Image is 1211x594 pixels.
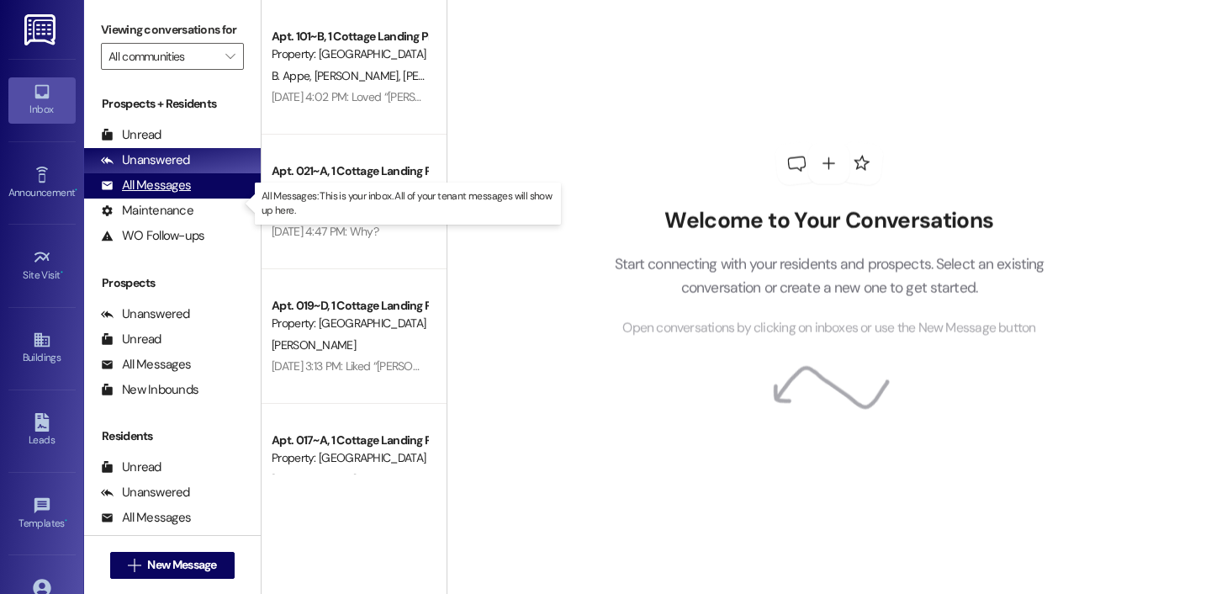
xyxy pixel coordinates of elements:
div: All Messages [101,177,191,194]
a: Inbox [8,77,76,123]
div: Unread [101,331,161,348]
div: Maintenance [101,202,193,220]
div: Unanswered [101,151,190,169]
div: All Messages [101,356,191,374]
div: Prospects [84,274,261,292]
p: Start connecting with your residents and prospects. Select an existing conversation or create a n... [589,252,1070,300]
span: • [75,184,77,196]
div: Apt. 017~A, 1 Cottage Landing Properties LLC [272,432,427,449]
h2: Welcome to Your Conversations [589,208,1070,234]
div: Unanswered [101,305,190,323]
div: Property: [GEOGRAPHIC_DATA] [GEOGRAPHIC_DATA] [272,449,427,467]
a: Buildings [8,326,76,371]
div: Unknown [101,534,172,552]
div: All Messages [101,509,191,527]
div: [DATE] 3:13 PM: Liked “[PERSON_NAME] (Cottage Landing [GEOGRAPHIC_DATA]): Hey [PERSON_NAME]! We h... [272,358,1066,374]
div: Unread [101,459,161,476]
div: [DATE] 4:47 PM: Why? [272,224,378,239]
button: New Message [110,552,235,579]
i:  [128,559,140,572]
span: [PERSON_NAME] [272,337,356,353]
div: [DATE] 4:02 PM: Loved “[PERSON_NAME] (Cottage Landing [GEOGRAPHIC_DATA]): Hey [GEOGRAPHIC_DATA]! ... [272,89,975,104]
span: [PERSON_NAME] [403,68,492,83]
span: • [61,267,63,278]
span: New Message [147,556,216,574]
span: [PERSON_NAME] [272,472,356,487]
div: Property: [GEOGRAPHIC_DATA] [GEOGRAPHIC_DATA] [272,315,427,332]
p: All Messages: This is your inbox. All of your tenant messages will show up here. [262,189,554,218]
div: Apt. 019~D, 1 Cottage Landing Properties LLC [272,297,427,315]
div: Unread [101,126,161,144]
span: B. Appe [272,68,315,83]
span: • [65,515,67,527]
div: Apt. 101~B, 1 Cottage Landing Properties LLC [272,28,427,45]
span: [PERSON_NAME] [315,68,404,83]
span: Open conversations by clicking on inboxes or use the New Message button [622,317,1035,338]
div: Prospects + Residents [84,95,261,113]
label: Viewing conversations for [101,17,244,43]
a: Site Visit • [8,243,76,289]
div: Property: [GEOGRAPHIC_DATA] [GEOGRAPHIC_DATA] [272,180,427,198]
img: ResiDesk Logo [24,14,59,45]
div: Unanswered [101,484,190,501]
a: Templates • [8,491,76,537]
div: New Inbounds [101,381,198,399]
input: All communities [108,43,217,70]
div: Residents [84,427,261,445]
div: Apt. 021~A, 1 Cottage Landing Properties LLC [272,162,427,180]
div: Property: [GEOGRAPHIC_DATA] [GEOGRAPHIC_DATA] [272,45,427,63]
div: WO Follow-ups [101,227,204,245]
a: Leads [8,408,76,453]
i:  [225,50,235,63]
